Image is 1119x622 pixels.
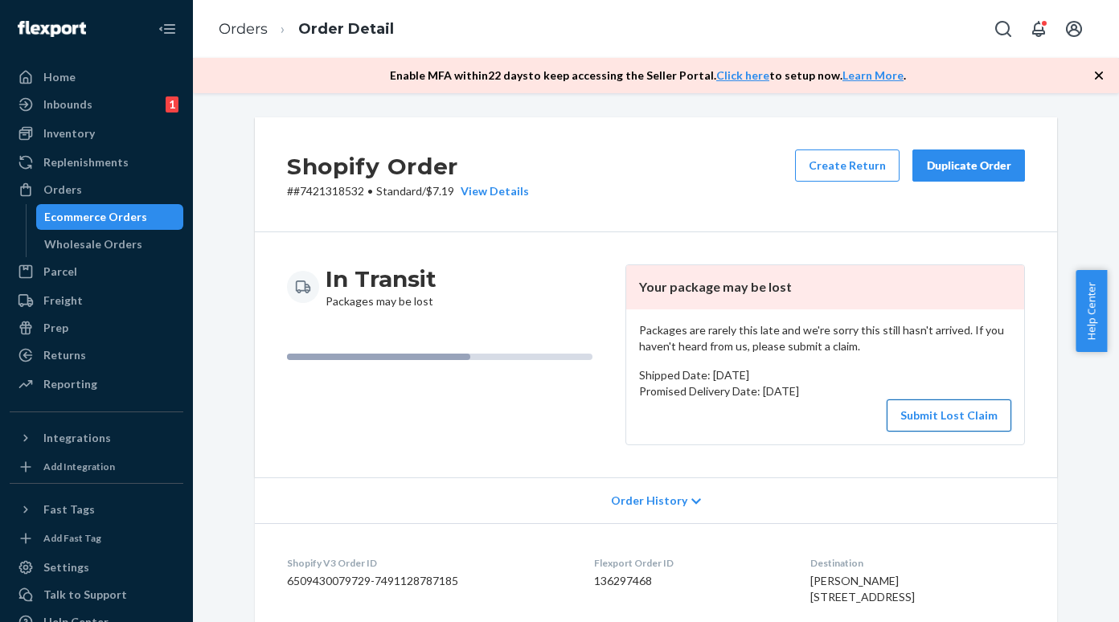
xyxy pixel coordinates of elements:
[326,264,437,293] h3: In Transit
[10,64,183,90] a: Home
[44,209,147,225] div: Ecommerce Orders
[626,265,1024,309] header: Your package may be lost
[43,125,95,141] div: Inventory
[594,573,784,589] dd: 136297468
[36,231,184,257] a: Wholesale Orders
[367,184,373,198] span: •
[390,68,906,84] p: Enable MFA within 22 days to keep accessing the Seller Portal. to setup now. .
[10,457,183,477] a: Add Integration
[10,497,183,522] button: Fast Tags
[287,149,529,183] h2: Shopify Order
[926,158,1011,174] div: Duplicate Order
[326,264,437,309] div: Packages may be lost
[206,6,407,53] ol: breadcrumbs
[10,177,183,203] a: Orders
[912,149,1025,182] button: Duplicate Order
[166,96,178,113] div: 1
[43,531,101,545] div: Add Fast Tag
[43,376,97,392] div: Reporting
[810,574,915,604] span: [PERSON_NAME] [STREET_ADDRESS]
[10,529,183,548] a: Add Fast Tag
[43,69,76,85] div: Home
[887,399,1011,432] button: Submit Lost Claim
[10,425,183,451] button: Integrations
[219,20,268,38] a: Orders
[43,154,129,170] div: Replenishments
[287,556,568,570] dt: Shopify V3 Order ID
[44,236,142,252] div: Wholesale Orders
[10,121,183,146] a: Inventory
[454,183,529,199] button: View Details
[43,430,111,446] div: Integrations
[795,149,900,182] button: Create Return
[43,293,83,309] div: Freight
[10,149,183,175] a: Replenishments
[1058,13,1090,45] button: Open account menu
[376,184,422,198] span: Standard
[987,13,1019,45] button: Open Search Box
[43,182,82,198] div: Orders
[43,460,115,473] div: Add Integration
[298,20,394,38] a: Order Detail
[43,347,86,363] div: Returns
[611,493,687,509] span: Order History
[1076,270,1107,352] button: Help Center
[43,320,68,336] div: Prep
[810,556,1025,570] dt: Destination
[43,501,95,518] div: Fast Tags
[10,288,183,313] a: Freight
[18,21,86,37] img: Flexport logo
[10,371,183,397] a: Reporting
[10,259,183,284] a: Parcel
[43,587,127,603] div: Talk to Support
[10,342,183,368] a: Returns
[287,183,529,199] p: # #7421318532 / $7.19
[10,554,183,580] a: Settings
[43,559,89,575] div: Settings
[10,582,183,608] a: Talk to Support
[10,92,183,117] a: Inbounds1
[36,204,184,230] a: Ecommerce Orders
[151,13,183,45] button: Close Navigation
[842,68,904,82] a: Learn More
[10,315,183,341] a: Prep
[43,96,92,113] div: Inbounds
[43,264,77,280] div: Parcel
[594,556,784,570] dt: Flexport Order ID
[639,322,1011,354] p: Packages are rarely this late and we're sorry this still hasn't arrived. If you haven't heard fro...
[287,573,568,589] dd: 6509430079729-7491128787185
[639,367,1011,383] p: Shipped Date: [DATE]
[639,383,1011,399] p: Promised Delivery Date: [DATE]
[716,68,769,82] a: Click here
[1023,13,1055,45] button: Open notifications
